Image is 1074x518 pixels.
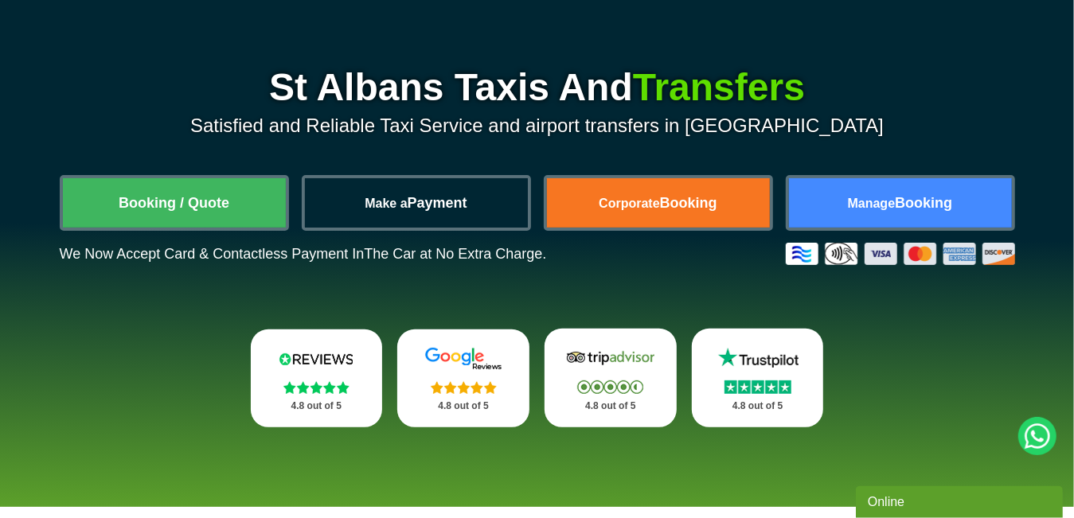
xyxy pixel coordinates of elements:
[709,396,806,416] p: 4.8 out of 5
[692,329,824,427] a: Trustpilot Stars 4.8 out of 5
[415,396,512,416] p: 4.8 out of 5
[60,246,547,263] p: We Now Accept Card & Contactless Payment In
[724,380,791,394] img: Stars
[283,381,350,394] img: Stars
[397,329,529,427] a: Google Stars 4.8 out of 5
[577,380,643,394] img: Stars
[848,197,896,210] span: Manage
[268,347,364,371] img: Reviews.io
[268,396,365,416] p: 4.8 out of 5
[710,346,806,370] img: Trustpilot
[633,66,805,108] span: Transfers
[545,329,677,427] a: Tripadvisor Stars 4.8 out of 5
[563,346,658,370] img: Tripadvisor
[365,197,407,210] span: Make a
[786,243,1015,265] img: Credit And Debit Cards
[789,178,1012,228] a: ManageBooking
[305,178,528,228] a: Make aPayment
[547,178,770,228] a: CorporateBooking
[251,329,383,427] a: Reviews.io Stars 4.8 out of 5
[562,396,659,416] p: 4.8 out of 5
[364,246,546,262] span: The Car at No Extra Charge.
[63,178,286,228] a: Booking / Quote
[60,68,1015,107] h1: St Albans Taxis And
[431,381,497,394] img: Stars
[60,115,1015,137] p: Satisfied and Reliable Taxi Service and airport transfers in [GEOGRAPHIC_DATA]
[599,197,659,210] span: Corporate
[416,347,511,371] img: Google
[856,483,1066,518] iframe: chat widget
